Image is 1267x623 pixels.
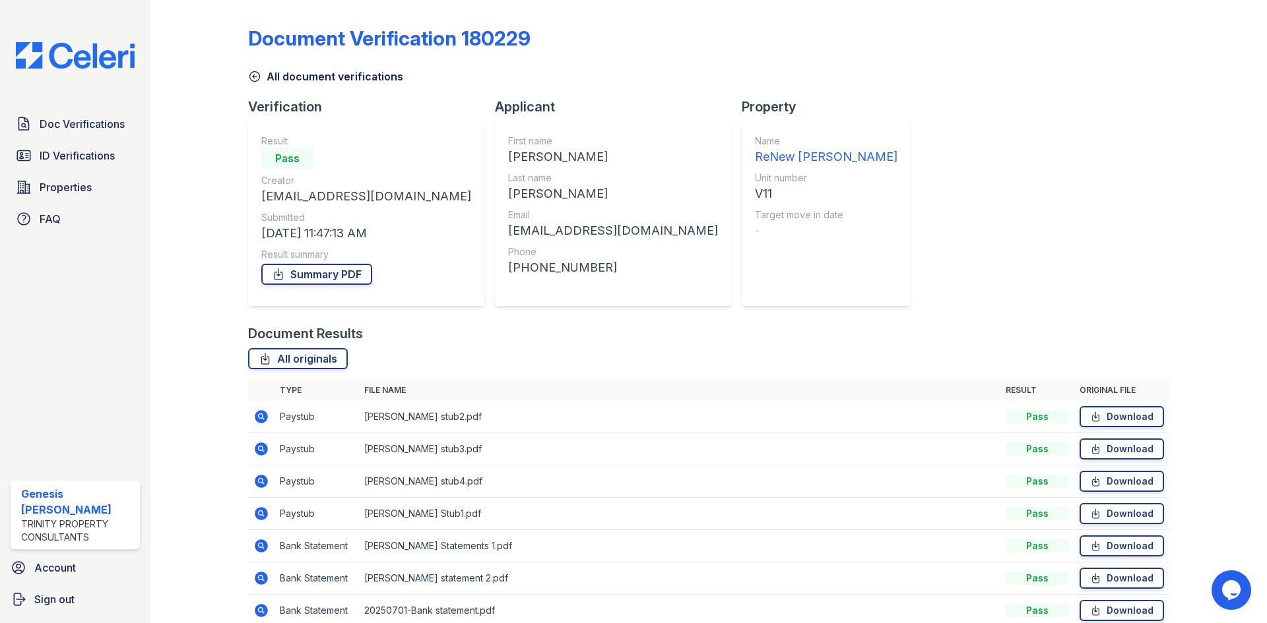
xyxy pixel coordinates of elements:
div: Last name [508,171,718,185]
div: Unit number [755,171,897,185]
td: Bank Statement [275,530,359,562]
td: [PERSON_NAME] statement 2.pdf [359,562,1000,595]
a: FAQ [11,206,140,232]
a: Name ReNew [PERSON_NAME] [755,134,897,166]
iframe: chat widget [1212,570,1254,610]
th: Type [275,380,359,401]
div: [PERSON_NAME] [508,185,718,203]
a: Account [5,554,145,581]
div: Pass [1006,442,1069,456]
div: Result summary [261,248,471,261]
div: Genesis [PERSON_NAME] [21,486,135,518]
div: Submitted [261,211,471,224]
a: Download [1080,503,1164,524]
a: Download [1080,471,1164,492]
a: Summary PDF [261,264,372,285]
div: Target move in date [755,208,897,222]
div: Name [755,134,897,148]
div: Pass [1006,410,1069,423]
td: Paystub [275,498,359,530]
td: [PERSON_NAME] stub3.pdf [359,433,1000,465]
div: Pass [1006,572,1069,585]
td: Bank Statement [275,562,359,595]
div: ReNew [PERSON_NAME] [755,148,897,166]
div: Pass [1006,475,1069,488]
img: CE_Logo_Blue-a8612792a0a2168367f1c8372b55b34899dd931a85d93a1a3d3e32e68fde9ad4.png [5,42,145,69]
div: [PERSON_NAME] [508,148,718,166]
a: Download [1080,568,1164,589]
a: Download [1080,438,1164,460]
td: [PERSON_NAME] Statements 1.pdf [359,530,1000,562]
div: Property [742,98,921,116]
a: Properties [11,174,140,200]
th: Result [1000,380,1074,401]
th: Original file [1074,380,1169,401]
td: [PERSON_NAME] stub4.pdf [359,465,1000,498]
div: [DATE] 11:47:13 AM [261,224,471,243]
div: [PHONE_NUMBER] [508,258,718,277]
div: First name [508,134,718,148]
div: V11 [755,185,897,203]
div: Trinity Property Consultants [21,518,135,544]
a: Download [1080,406,1164,427]
a: All originals [248,348,348,369]
div: Pass [1006,539,1069,552]
div: Document Verification 180229 [248,26,531,50]
div: [EMAIL_ADDRESS][DOMAIN_NAME] [261,187,471,206]
a: Doc Verifications [11,111,140,137]
td: Paystub [275,401,359,433]
div: Email [508,208,718,222]
span: Sign out [34,591,75,607]
div: Verification [248,98,495,116]
span: ID Verifications [40,148,115,163]
div: Result [261,134,471,148]
a: ID Verifications [11,142,140,169]
a: All document verifications [248,69,403,84]
td: Paystub [275,465,359,498]
div: Creator [261,174,471,187]
span: Properties [40,179,92,195]
div: Phone [508,245,718,258]
div: Applicant [495,98,742,116]
td: [PERSON_NAME] Stub1.pdf [359,498,1000,530]
a: Download [1080,600,1164,621]
span: Account [34,560,76,576]
div: - [755,222,897,240]
td: [PERSON_NAME] stub2.pdf [359,401,1000,433]
div: Pass [1006,604,1069,617]
th: File name [359,380,1000,401]
div: [EMAIL_ADDRESS][DOMAIN_NAME] [508,222,718,240]
span: FAQ [40,211,61,227]
a: Sign out [5,586,145,612]
a: Download [1080,535,1164,556]
div: Pass [261,148,314,169]
div: Document Results [248,324,363,343]
span: Doc Verifications [40,116,125,132]
div: Pass [1006,507,1069,520]
td: Paystub [275,433,359,465]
